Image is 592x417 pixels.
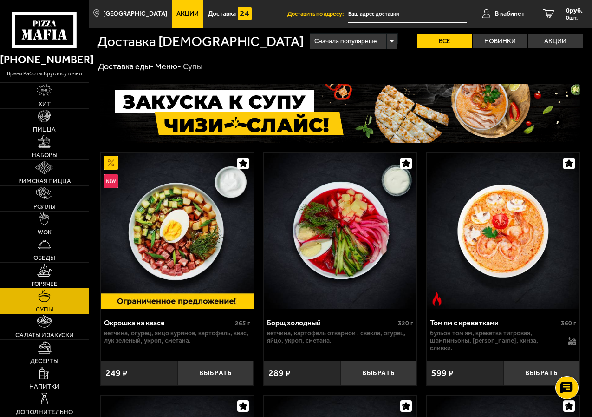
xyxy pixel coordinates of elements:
[208,11,236,17] span: Доставка
[33,204,56,210] span: Роллы
[101,153,254,309] a: АкционныйНовинкаОкрошка на квасе
[105,369,128,378] span: 249 ₽
[176,11,199,17] span: Акции
[235,319,250,327] span: 265 г
[528,34,583,48] label: Акции
[38,229,52,235] span: WOK
[340,361,417,385] button: Выбрать
[104,330,250,344] p: ветчина, огурец, яйцо куриное, картофель, квас, лук зеленый, укроп, сметана.
[264,153,416,309] img: Борщ холодный
[495,11,525,17] span: В кабинет
[39,101,51,107] span: Хит
[101,153,254,309] img: Окрошка на квасе
[104,156,118,170] img: Акционный
[561,319,576,327] span: 360 г
[32,281,58,287] span: Горячее
[417,34,472,48] label: Все
[104,174,118,188] img: Новинка
[430,330,562,352] p: бульон том ям, креветка тигровая, шампиньоны, [PERSON_NAME], кинза, сливки.
[427,153,579,309] a: Острое блюдоТом ям с креветками
[398,319,413,327] span: 320 г
[473,34,527,48] label: Новинки
[267,330,413,344] p: ветчина, картофель отварной , свёкла, огурец, яйцо, укроп, сметана.
[155,61,181,72] a: Меню-
[103,11,168,17] span: [GEOGRAPHIC_DATA]
[238,7,252,21] img: 15daf4d41897b9f0e9f617042186c801.svg
[183,61,202,72] div: Супы
[427,153,579,309] img: Том ям с креветками
[98,61,154,72] a: Доставка еды-
[348,6,467,23] span: Россия, Санкт-Петербург, Мельничная улица, 8
[177,361,254,385] button: Выбрать
[30,358,59,364] span: Десерты
[314,33,377,50] span: Сначала популярные
[33,255,55,261] span: Обеды
[267,318,396,327] div: Борщ холодный
[16,409,73,415] span: Дополнительно
[268,369,291,378] span: 289 ₽
[431,369,454,378] span: 599 ₽
[104,318,233,327] div: Окрошка на квасе
[287,11,348,17] span: Доставить по адресу:
[33,126,56,132] span: Пицца
[29,384,59,390] span: Напитки
[348,6,467,23] input: Ваш адрес доставки
[566,15,583,20] span: 0 шт.
[32,152,58,158] span: Наборы
[15,332,74,338] span: Салаты и закуски
[566,7,583,14] span: 0 руб.
[97,35,304,49] h1: Доставка [DEMOGRAPHIC_DATA]
[430,292,444,306] img: Острое блюдо
[18,178,71,184] span: Римская пицца
[503,361,580,385] button: Выбрать
[430,318,559,327] div: Том ям с креветками
[36,306,53,312] span: Супы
